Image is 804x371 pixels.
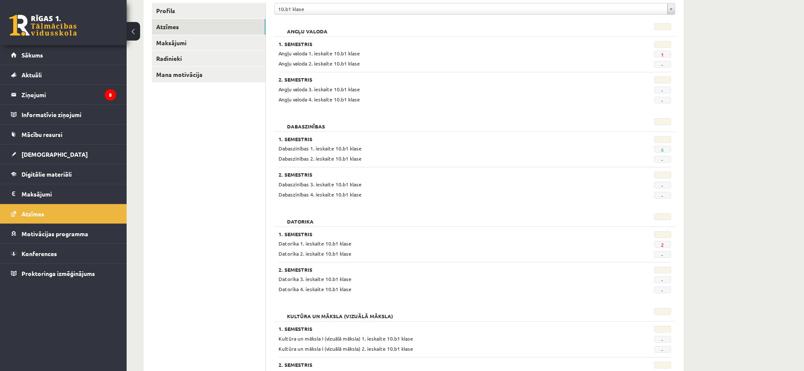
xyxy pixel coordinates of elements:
[279,76,604,82] h3: 2. Semestris
[279,231,604,237] h3: 1. Semestris
[279,240,352,247] span: Datorika 1. ieskaite 10.b1 klase
[654,336,671,343] span: -
[279,145,362,152] span: Dabaszinības 1. ieskaite 10.b1 klase
[22,105,116,124] legend: Informatīvie ziņojumi
[22,71,42,79] span: Aktuāli
[279,60,360,67] span: Angļu valoda 2. ieskaite 10.b1 klase
[279,41,604,47] h3: 1. Semestris
[279,96,360,103] span: Angļu valoda 4. ieskaite 10.b1 klase
[279,250,352,257] span: Datorika 2. ieskaite 10.b1 klase
[279,118,333,127] h2: Dabaszinības
[279,335,413,342] span: Kultūra un māksla I (vizuālā māksla) 1. ieskaite 10.b1 klase
[22,250,57,257] span: Konferences
[278,3,664,14] span: 10.b1 klase
[279,172,604,177] h3: 2. Semestris
[654,276,671,283] span: -
[661,146,664,153] a: 6
[275,3,675,14] a: 10.b1 klase
[279,308,401,316] h2: Kultūra un māksla (vizuālā māksla)
[279,86,360,93] span: Angļu valoda 3. ieskaite 10.b1 klase
[152,51,265,66] a: Radinieki
[661,51,664,58] a: 1
[11,184,116,204] a: Maksājumi
[661,241,664,248] a: 2
[11,244,116,263] a: Konferences
[279,276,352,282] span: Datorika 3. ieskaite 10.b1 klase
[22,210,44,218] span: Atzīmes
[279,345,413,352] span: Kultūra un māksla I (vizuālā māksla) 2. ieskaite 10.b1 klase
[11,224,116,243] a: Motivācijas programma
[279,213,322,222] h2: Datorika
[22,51,43,59] span: Sākums
[152,19,265,35] a: Atzīmes
[11,145,116,164] a: [DEMOGRAPHIC_DATA]
[654,251,671,258] span: -
[11,264,116,283] a: Proktoringa izmēģinājums
[654,286,671,293] span: -
[152,3,265,19] a: Profils
[279,326,604,332] h3: 1. Semestris
[654,97,671,104] span: -
[279,23,336,32] h2: Angļu valoda
[279,267,604,273] h3: 2. Semestris
[152,35,265,51] a: Maksājumi
[279,191,362,198] span: Dabaszinības 4. ieskaite 10.b1 klase
[11,204,116,224] a: Atzīmes
[11,45,116,65] a: Sākums
[22,85,116,104] legend: Ziņojumi
[22,170,72,178] span: Digitālie materiāli
[279,50,360,57] span: Angļu valoda 1. ieskaite 10.b1 klase
[654,61,671,68] span: -
[11,125,116,144] a: Mācību resursi
[279,155,362,162] span: Dabaszinības 2. ieskaite 10.b1 klase
[654,346,671,353] span: -
[11,164,116,184] a: Digitālie materiāli
[22,131,62,138] span: Mācību resursi
[22,230,88,237] span: Motivācijas programma
[105,89,116,101] i: 8
[22,150,88,158] span: [DEMOGRAPHIC_DATA]
[11,105,116,124] a: Informatīvie ziņojumi
[279,362,604,368] h3: 2. Semestris
[11,65,116,85] a: Aktuāli
[9,15,77,36] a: Rīgas 1. Tālmācības vidusskola
[654,156,671,163] span: -
[279,181,362,188] span: Dabaszinības 3. ieskaite 10.b1 klase
[22,184,116,204] legend: Maksājumi
[22,270,95,277] span: Proktoringa izmēģinājums
[152,67,265,82] a: Mana motivācija
[11,85,116,104] a: Ziņojumi8
[654,182,671,188] span: -
[654,87,671,93] span: -
[654,192,671,199] span: -
[279,136,604,142] h3: 1. Semestris
[279,286,352,292] span: Datorika 4. ieskaite 10.b1 klase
